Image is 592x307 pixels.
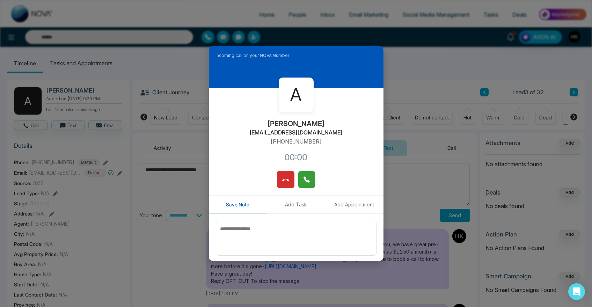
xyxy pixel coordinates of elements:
h2: [PERSON_NAME] [267,119,325,128]
span: A [291,82,302,108]
p: [PHONE_NUMBER] [270,137,322,146]
div: Open Intercom Messenger [568,283,585,300]
div: 00:00 [285,151,308,164]
button: Add Appointment [325,196,383,213]
span: Incoming call on your NOVA Number [216,52,290,59]
h2: [EMAIL_ADDRESS][DOMAIN_NAME] [249,129,343,136]
button: Save Note [209,196,267,213]
button: Add Task [267,196,325,213]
